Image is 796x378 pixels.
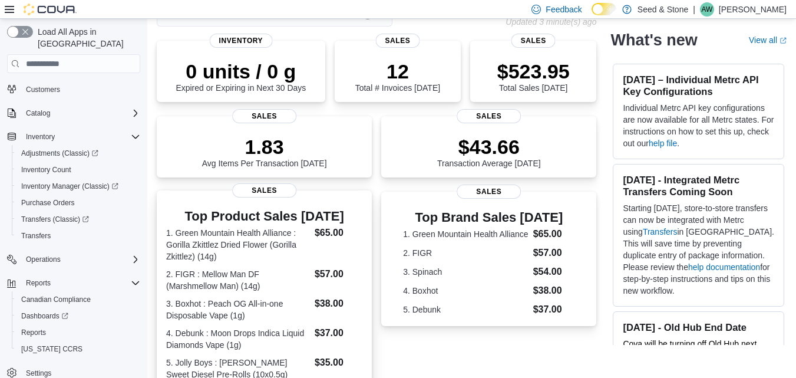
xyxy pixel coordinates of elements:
a: Transfers [643,227,678,236]
span: Sales [457,185,521,199]
a: Transfers [16,229,55,243]
span: Transfers [16,229,140,243]
dd: $38.00 [315,297,362,311]
a: [US_STATE] CCRS [16,342,87,356]
dd: $65.00 [533,227,575,241]
span: Customers [21,81,140,96]
span: Transfers (Classic) [16,212,140,226]
span: Sales [232,183,297,198]
dt: 5. Debunk [403,304,528,315]
dd: $57.00 [533,246,575,260]
button: Catalog [21,106,55,120]
dt: 2. FIGR [403,247,528,259]
a: Customers [21,83,65,97]
a: help file [649,139,677,148]
button: [US_STATE] CCRS [12,341,145,357]
p: Individual Metrc API key configurations are now available for all Metrc states. For instructions ... [623,102,774,149]
p: Starting [DATE], store-to-store transfers can now be integrated with Metrc using in [GEOGRAPHIC_D... [623,202,774,297]
a: Dashboards [12,308,145,324]
p: 0 units / 0 g [176,60,306,83]
p: $523.95 [497,60,570,83]
span: Operations [21,252,140,267]
p: 12 [355,60,440,83]
button: Transfers [12,228,145,244]
span: Transfers [21,231,51,241]
button: Customers [2,80,145,97]
p: Seed & Stone [638,2,688,17]
dd: $38.00 [533,284,575,298]
a: Inventory Manager (Classic) [12,178,145,195]
a: Reports [16,326,51,340]
p: $43.66 [437,135,541,159]
a: Inventory Count [16,163,76,177]
div: Total # Invoices [DATE] [355,60,440,93]
span: Inventory [21,130,140,144]
dt: 4. Boxhot [403,285,528,297]
a: Canadian Compliance [16,292,95,307]
button: Purchase Orders [12,195,145,211]
span: Canadian Compliance [21,295,91,304]
h3: [DATE] - Integrated Metrc Transfers Coming Soon [623,174,774,198]
h3: [DATE] – Individual Metrc API Key Configurations [623,74,774,97]
span: Reports [21,328,46,337]
dd: $37.00 [533,303,575,317]
span: Sales [232,109,297,123]
h3: Top Product Sales [DATE] [166,209,362,223]
span: Purchase Orders [21,198,75,208]
a: Adjustments (Classic) [16,146,103,160]
span: Reports [16,326,140,340]
span: Reports [21,276,140,290]
span: Adjustments (Classic) [16,146,140,160]
button: Canadian Compliance [12,291,145,308]
a: Adjustments (Classic) [12,145,145,162]
dd: $54.00 [533,265,575,279]
dt: 1. Green Mountain Health Alliance : Gorilla Zkittlez Dried Flower (Gorilla Zkittlez) (14g) [166,227,310,262]
a: help documentation [688,262,760,272]
span: Sales [457,109,521,123]
span: Transfers (Classic) [21,215,89,224]
span: Catalog [26,109,50,118]
span: [US_STATE] CCRS [21,344,82,354]
button: Operations [2,251,145,268]
span: Dashboards [16,309,140,323]
span: AW [701,2,712,17]
div: Total Sales [DATE] [497,60,570,93]
div: Alex Wang [700,2,714,17]
button: Inventory Count [12,162,145,178]
dt: 4. Debunk : Moon Drops Indica Liquid Diamonds Vape (1g) [166,327,310,351]
span: Reports [26,278,51,288]
dd: $35.00 [315,356,362,370]
h3: [DATE] - Old Hub End Date [623,321,774,333]
span: Adjustments (Classic) [21,149,98,158]
div: Expired or Expiring in Next 30 Days [176,60,306,93]
button: Inventory [2,129,145,145]
p: | [693,2,695,17]
span: Customers [26,85,60,94]
dt: 3. Spinach [403,266,528,278]
button: Catalog [2,105,145,121]
button: Operations [21,252,65,267]
a: Purchase Orders [16,196,80,210]
a: View allExternal link [749,35,787,45]
span: Sales [375,34,420,48]
svg: External link [780,37,787,44]
button: Reports [21,276,55,290]
span: Operations [26,255,61,264]
button: Inventory [21,130,60,144]
h3: Top Brand Sales [DATE] [403,211,574,225]
span: Sales [511,34,556,48]
button: Reports [2,275,145,291]
span: Feedback [546,4,582,15]
span: Settings [26,369,51,378]
dt: 3. Boxhot : Peach OG All-in-one Disposable Vape (1g) [166,298,310,321]
span: Inventory Count [16,163,140,177]
input: Dark Mode [592,3,616,15]
span: Inventory Manager (Classic) [21,182,118,191]
span: Inventory Count [21,165,71,175]
span: Catalog [21,106,140,120]
p: 1.83 [202,135,327,159]
span: Inventory Manager (Classic) [16,179,140,193]
span: Dashboards [21,311,68,321]
dd: $57.00 [315,267,362,281]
